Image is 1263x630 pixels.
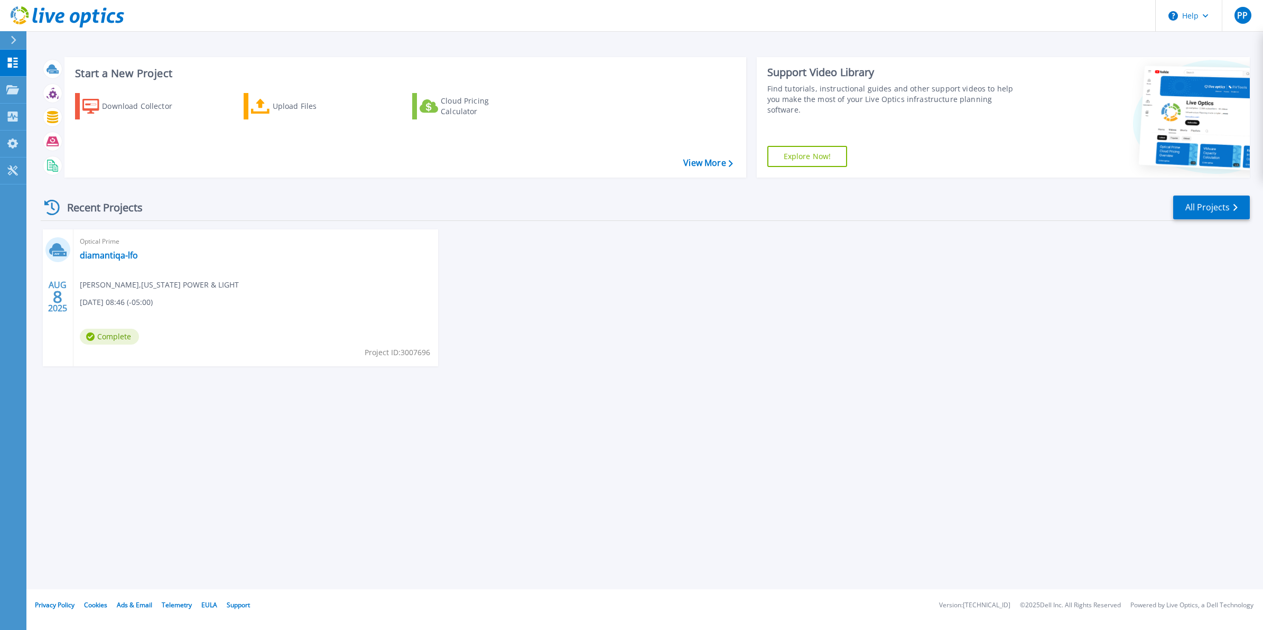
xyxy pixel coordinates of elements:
[683,158,732,168] a: View More
[201,600,217,609] a: EULA
[767,146,848,167] a: Explore Now!
[80,297,153,308] span: [DATE] 08:46 (-05:00)
[441,96,525,117] div: Cloud Pricing Calculator
[767,84,1021,115] div: Find tutorials, instructional guides and other support videos to help you make the most of your L...
[244,93,361,119] a: Upload Files
[75,68,732,79] h3: Start a New Project
[80,329,139,345] span: Complete
[80,279,239,291] span: [PERSON_NAME] , [US_STATE] POWER & LIGHT
[102,96,187,117] div: Download Collector
[365,347,430,358] span: Project ID: 3007696
[41,194,157,220] div: Recent Projects
[1020,602,1121,609] li: © 2025 Dell Inc. All Rights Reserved
[767,66,1021,79] div: Support Video Library
[227,600,250,609] a: Support
[939,602,1010,609] li: Version: [TECHNICAL_ID]
[412,93,530,119] a: Cloud Pricing Calculator
[75,93,193,119] a: Download Collector
[48,277,68,316] div: AUG 2025
[1237,11,1248,20] span: PP
[53,292,62,301] span: 8
[80,236,432,247] span: Optical Prime
[1173,196,1250,219] a: All Projects
[35,600,75,609] a: Privacy Policy
[80,250,138,261] a: diamantiqa-lfo
[1130,602,1253,609] li: Powered by Live Optics, a Dell Technology
[117,600,152,609] a: Ads & Email
[84,600,107,609] a: Cookies
[273,96,357,117] div: Upload Files
[162,600,192,609] a: Telemetry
